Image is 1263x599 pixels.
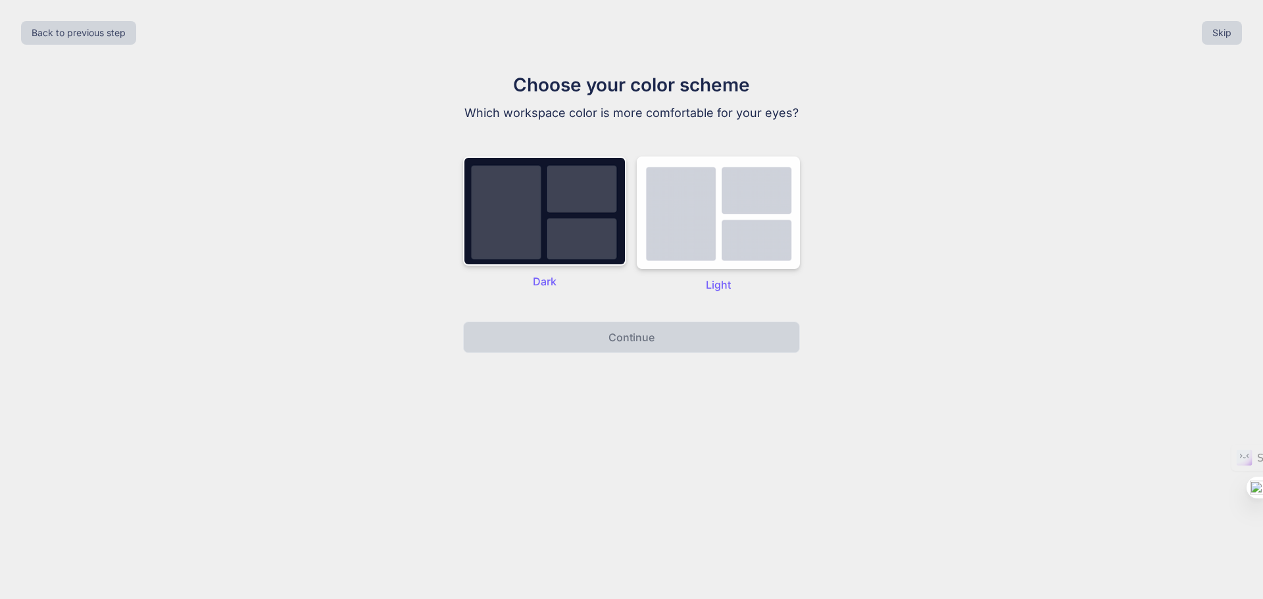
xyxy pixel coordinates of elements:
[637,156,800,269] img: dark
[410,71,853,99] h1: Choose your color scheme
[21,21,136,45] button: Back to previous step
[410,104,853,122] p: Which workspace color is more comfortable for your eyes?
[608,329,655,345] p: Continue
[463,274,626,289] p: Dark
[637,277,800,293] p: Light
[1202,21,1242,45] button: Skip
[463,156,626,266] img: dark
[463,322,800,353] button: Continue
